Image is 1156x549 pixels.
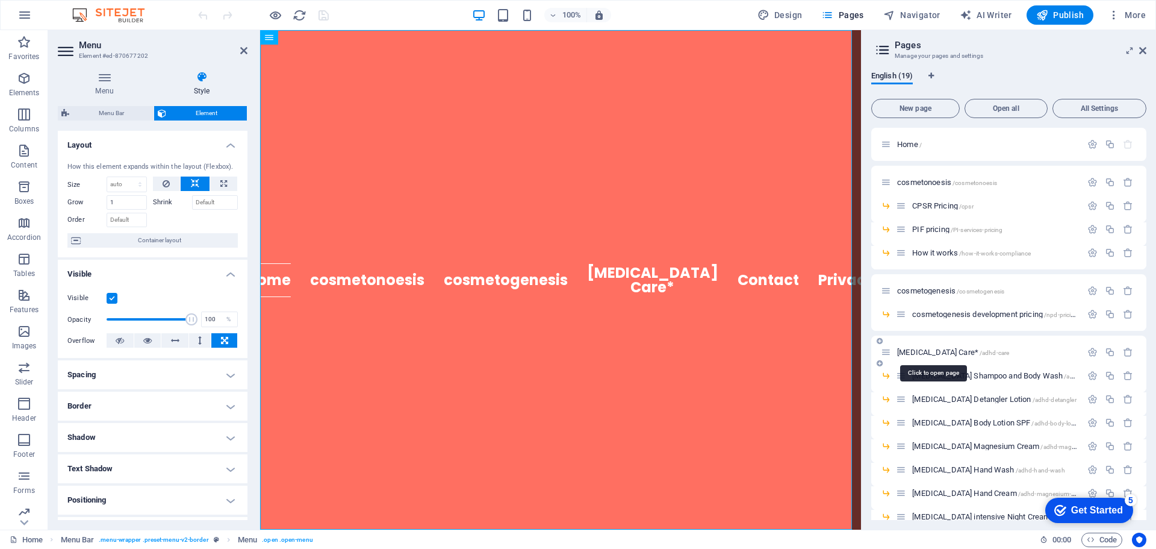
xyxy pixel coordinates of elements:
[1105,347,1115,357] div: Duplicate
[1123,465,1133,475] div: Remove
[912,512,1129,521] span: Click to open page
[67,162,238,172] div: How this element expands within the layout (Flexbox).
[1123,248,1133,258] div: Remove
[959,250,1031,257] span: /how-it-works-compliance
[67,181,107,188] label: Size
[58,106,154,121] button: Menu Bar
[1031,420,1092,427] span: /adhd-body-lotion-spf
[67,316,107,323] label: Opacity
[871,99,960,118] button: New page
[909,225,1081,233] div: PIF pricing/PI-services-pricing
[12,413,36,423] p: Header
[58,517,247,546] h4: Transform
[67,213,107,227] label: Order
[594,10,604,20] i: On resize automatically adjust zoom level to fit chosen device.
[544,8,587,22] button: 100%
[909,513,1081,521] div: [MEDICAL_DATA] intensive Night Cream/adhd-intensive-night-cream
[912,225,1002,234] span: Click to open page
[1123,347,1133,357] div: Remove
[1105,177,1115,187] div: Duplicate
[1087,139,1098,149] div: Settings
[214,536,219,543] i: This element is a customizable preset
[12,341,37,351] p: Images
[952,180,997,186] span: /cosmetonoesis
[8,52,39,61] p: Favorites
[1108,9,1146,21] span: More
[36,13,87,24] div: Get Started
[238,533,257,547] span: Click to select. Double-click to edit
[959,203,974,210] span: /cpsr
[912,310,1078,319] span: Click to open page
[1105,139,1115,149] div: Duplicate
[67,195,107,210] label: Grow
[909,419,1081,427] div: [MEDICAL_DATA] Body Lotion SPF/adhd-body-lotion-spf
[1033,397,1077,403] span: /adhd-detangler
[1123,418,1133,428] div: Remove
[1087,488,1098,498] div: Settings
[965,99,1048,118] button: Open all
[877,105,954,112] span: New page
[893,178,1081,186] div: cosmetonoesis/cosmetonoesis
[1123,394,1133,404] div: Remove
[107,195,147,210] input: Default
[61,533,313,547] nav: breadcrumb
[909,310,1081,318] div: cosmetogenesis development pricing/npd-pricing
[909,466,1081,474] div: [MEDICAL_DATA] Hand Wash/adhd-hand-wash
[58,131,247,152] h4: Layout
[753,5,807,25] button: Design
[970,105,1042,112] span: Open all
[14,196,34,206] p: Boxes
[292,8,306,22] button: reload
[1087,177,1098,187] div: Settings
[1087,441,1098,451] div: Settings
[1105,394,1115,404] div: Duplicate
[871,71,1146,94] div: Language Tabs
[10,305,39,315] p: Features
[897,286,1004,295] span: Click to open page
[156,71,247,96] h4: Style
[960,9,1012,21] span: AI Writer
[58,392,247,421] h4: Border
[7,233,41,242] p: Accordion
[1123,201,1133,211] div: Remove
[13,450,35,459] p: Footer
[1087,371,1098,381] div: Settings
[1105,309,1115,319] div: Duplicate
[1064,373,1120,380] span: /adhdcare/shampoo
[1123,488,1133,498] div: Remove
[912,489,1097,498] span: Click to open page
[262,533,313,547] span: . open .open-menu
[1036,9,1084,21] span: Publish
[897,178,997,187] span: Click to open page
[58,423,247,452] h4: Shadow
[1105,371,1115,381] div: Duplicate
[883,9,940,21] span: Navigator
[1132,533,1146,547] button: Usercentrics
[58,360,247,389] h4: Spacing
[1044,312,1078,318] span: /npd-pricing
[1105,286,1115,296] div: Duplicate
[67,233,238,248] button: Container layout
[293,8,306,22] i: Reload page
[192,195,238,210] input: Default
[1087,248,1098,258] div: Settings
[220,312,237,327] div: %
[58,71,156,96] h4: Menu
[1105,465,1115,475] div: Duplicate
[1105,248,1115,258] div: Duplicate
[897,140,922,149] span: Click to open page
[912,201,973,210] span: Click to open page
[757,9,803,21] span: Design
[1087,286,1098,296] div: Settings
[816,5,868,25] button: Pages
[912,418,1092,427] span: Click to open page
[1058,105,1141,112] span: All Settings
[871,69,913,86] span: English (19)
[957,288,1004,295] span: /cosmetogenesis
[10,6,98,31] div: Get Started 5 items remaining, 0% complete
[1123,309,1133,319] div: Remove
[951,227,1003,233] span: /PI-services-pricing
[107,213,147,227] input: Default
[11,160,37,170] p: Content
[980,350,1009,356] span: /adhd-care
